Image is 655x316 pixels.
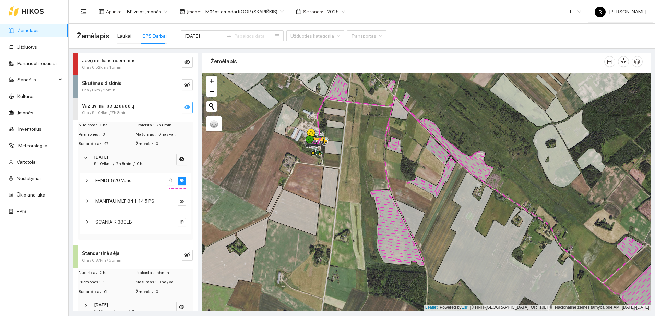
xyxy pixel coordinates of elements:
[77,5,91,18] button: menu-fold
[137,161,145,166] span: 0 ha
[206,76,217,86] a: Zoom in
[94,155,108,160] strong: [DATE]
[17,159,37,165] a: Vartotojai
[82,251,119,256] strong: Standartinė sėja
[79,279,103,286] span: Priemonės
[85,178,89,182] span: right
[595,9,646,14] span: [PERSON_NAME]
[136,279,158,286] span: Našumas
[182,250,193,261] button: eye-invisible
[136,289,156,295] span: Žmonės
[180,178,184,183] span: eye
[113,161,114,166] span: /
[79,141,104,147] span: Sunaudota
[327,7,345,17] span: 2025
[18,143,47,148] a: Meteorologija
[424,305,651,311] div: | Powered by © HNIT-[GEOGRAPHIC_DATA]; ORT10LT ©, Nacionalinė žemės tarnyba prie AM, [DATE]-[DATE]
[180,220,184,225] span: eye-invisible
[106,8,123,15] span: Aplinka :
[211,52,604,71] div: Žemėlapis
[176,154,187,165] button: eye
[136,122,156,128] span: Praleista
[17,44,37,50] a: Užduotys
[100,269,135,276] span: 0 ha
[104,141,135,147] span: 47L
[17,176,41,181] a: Nustatymai
[114,309,126,314] span: 55min
[180,199,184,204] span: eye-invisible
[18,126,41,132] a: Inventorius
[103,131,135,138] span: 3
[94,309,108,314] span: 0.87km
[110,309,111,314] span: /
[142,32,167,40] div: GPS Darbai
[17,192,45,198] a: Ūkio analitika
[184,252,190,258] span: eye-invisible
[178,198,186,206] button: eye-invisible
[78,150,193,171] div: [DATE]51.04km/7h 8min/0 haeye
[82,257,121,264] span: 0ha / 0.87km / 55min
[206,116,222,131] a: Layers
[470,305,471,310] span: |
[94,161,111,166] span: 51.04km
[185,32,224,40] input: Pradžios data
[128,309,130,314] span: /
[156,122,192,128] span: 7h 8min
[182,102,193,113] button: eye
[73,53,198,75] div: Javų derliaus nuėmimas0ha / 0.52km / 15mineye-invisible
[79,289,104,295] span: Sunaudota
[169,178,173,183] span: search
[178,177,186,185] button: eye
[79,269,100,276] span: Nudirbta
[82,64,121,71] span: 0ha / 0.52km / 15min
[182,79,193,90] button: eye-invisible
[226,33,232,39] span: swap-right
[136,141,156,147] span: Žmonės
[167,177,175,185] button: search
[605,59,615,64] span: column-width
[604,56,615,67] button: column-width
[95,177,132,184] span: FENDT 820 Vario
[82,58,136,63] strong: Javų derliaus nuėmimas
[158,131,192,138] span: 0 ha / val.
[462,305,469,310] a: Esri
[425,305,438,310] a: Leaflet
[206,86,217,97] a: Zoom out
[133,161,135,166] span: /
[99,9,104,14] span: layout
[179,304,184,311] span: eye-invisible
[17,110,33,115] a: Įmonės
[184,59,190,66] span: eye-invisible
[84,156,88,160] span: right
[117,32,131,40] div: Laukai
[17,61,57,66] a: Panaudoti resursai
[85,199,89,203] span: right
[156,269,192,276] span: 55min
[85,220,89,224] span: right
[17,208,26,214] a: PPIS
[104,289,135,295] span: 0L
[17,73,57,87] span: Sandėlis
[82,103,134,109] strong: Važiavimai be užduočių
[82,80,121,86] strong: Skutimas diskinis
[77,30,109,41] span: Žemėlapis
[158,279,192,286] span: 0 ha / val.
[95,197,154,205] span: MANITAU MLT 841 145 PS
[178,218,186,226] button: eye-invisible
[94,302,108,307] strong: [DATE]
[176,302,187,313] button: eye-invisible
[136,269,156,276] span: Praleista
[210,77,214,85] span: +
[210,87,214,96] span: −
[95,218,132,226] span: SCANIA R 380LB
[206,101,217,112] button: Initiate a new search
[80,193,191,213] div: MANITAU MLT 841 145 PSeye-invisible
[235,32,273,40] input: Pabaigos data
[187,8,201,15] span: Įmonė :
[156,141,192,147] span: 0
[599,7,602,17] span: R
[180,9,185,14] span: shop
[205,7,284,17] span: Mūšos aruodai KOOP (SKAPIŠKIS)
[100,122,135,128] span: 0 ha
[81,9,87,15] span: menu-fold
